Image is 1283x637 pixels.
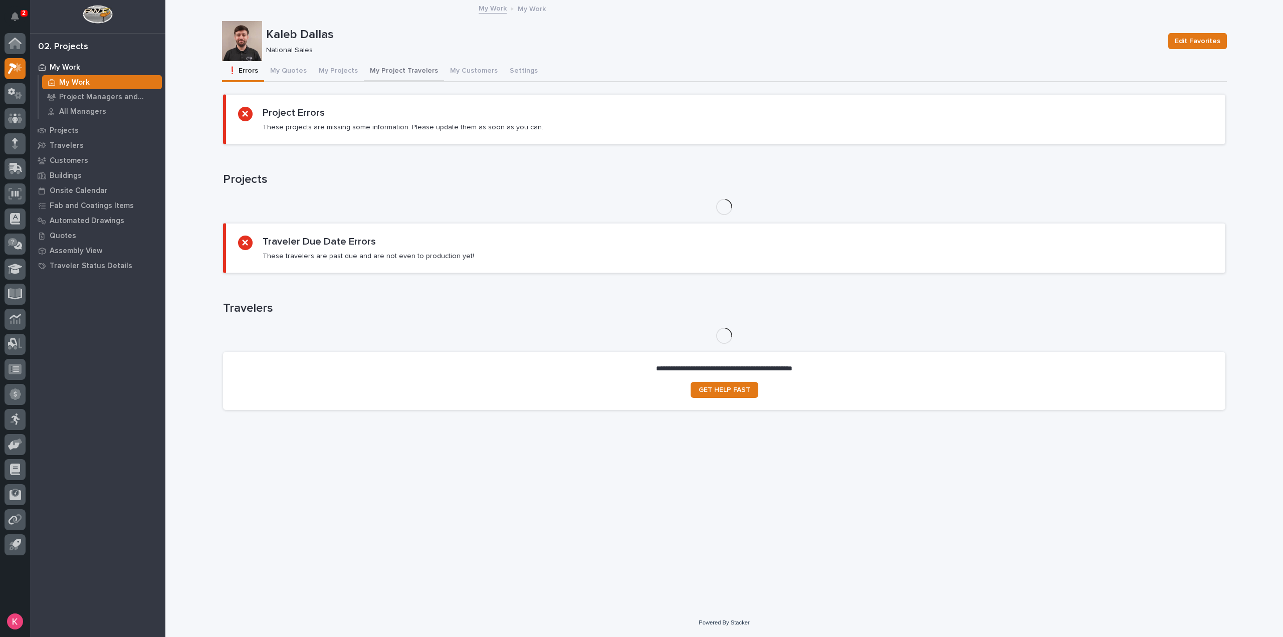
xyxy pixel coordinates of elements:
[313,61,364,82] button: My Projects
[266,46,1156,55] p: National Sales
[5,6,26,27] button: Notifications
[30,198,165,213] a: Fab and Coatings Items
[39,104,165,118] a: All Managers
[50,201,134,210] p: Fab and Coatings Items
[30,153,165,168] a: Customers
[30,123,165,138] a: Projects
[13,12,26,28] div: Notifications2
[30,60,165,75] a: My Work
[444,61,504,82] button: My Customers
[1175,35,1220,47] span: Edit Favorites
[30,258,165,273] a: Traveler Status Details
[39,90,165,104] a: Project Managers and Engineers
[50,217,124,226] p: Automated Drawings
[30,183,165,198] a: Onsite Calendar
[30,168,165,183] a: Buildings
[504,61,544,82] button: Settings
[30,213,165,228] a: Automated Drawings
[263,236,376,248] h2: Traveler Due Date Errors
[5,611,26,632] button: users-avatar
[39,75,165,89] a: My Work
[38,42,88,53] div: 02. Projects
[479,2,507,14] a: My Work
[518,3,546,14] p: My Work
[264,61,313,82] button: My Quotes
[50,126,79,135] p: Projects
[30,243,165,258] a: Assembly View
[50,156,88,165] p: Customers
[59,93,158,102] p: Project Managers and Engineers
[50,232,76,241] p: Quotes
[364,61,444,82] button: My Project Travelers
[223,172,1225,187] h1: Projects
[22,10,26,17] p: 2
[222,61,264,82] button: ❗ Errors
[83,5,112,24] img: Workspace Logo
[691,382,758,398] a: GET HELP FAST
[1168,33,1227,49] button: Edit Favorites
[263,107,325,119] h2: Project Errors
[50,141,84,150] p: Travelers
[699,619,749,625] a: Powered By Stacker
[59,78,90,87] p: My Work
[30,138,165,153] a: Travelers
[59,107,106,116] p: All Managers
[50,186,108,195] p: Onsite Calendar
[50,171,82,180] p: Buildings
[30,228,165,243] a: Quotes
[50,247,102,256] p: Assembly View
[699,386,750,393] span: GET HELP FAST
[263,123,543,132] p: These projects are missing some information. Please update them as soon as you can.
[223,301,1225,316] h1: Travelers
[50,63,80,72] p: My Work
[50,262,132,271] p: Traveler Status Details
[263,252,474,261] p: These travelers are past due and are not even to production yet!
[266,28,1160,42] p: Kaleb Dallas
